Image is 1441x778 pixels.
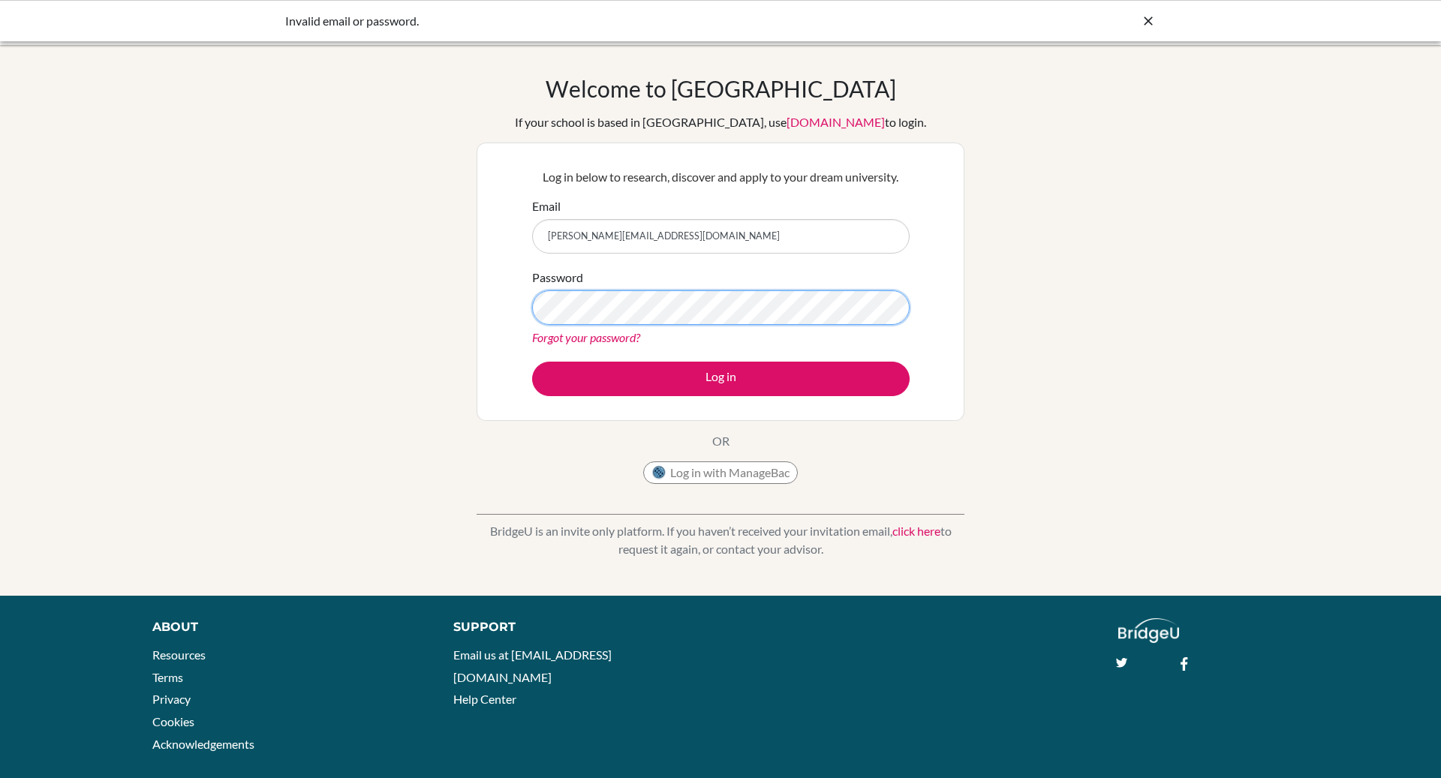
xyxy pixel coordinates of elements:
[453,692,516,706] a: Help Center
[892,524,940,538] a: click here
[453,618,703,636] div: Support
[477,522,964,558] p: BridgeU is an invite only platform. If you haven’t received your invitation email, to request it ...
[152,692,191,706] a: Privacy
[643,461,798,484] button: Log in with ManageBac
[546,75,896,102] h1: Welcome to [GEOGRAPHIC_DATA]
[787,115,885,129] a: [DOMAIN_NAME]
[152,670,183,684] a: Terms
[152,647,206,662] a: Resources
[152,737,254,751] a: Acknowledgements
[285,12,931,30] div: Invalid email or password.
[532,330,640,344] a: Forgot your password?
[152,618,420,636] div: About
[532,168,910,186] p: Log in below to research, discover and apply to your dream university.
[532,269,583,287] label: Password
[712,432,730,450] p: OR
[532,197,561,215] label: Email
[1118,618,1179,643] img: logo_white@2x-f4f0deed5e89b7ecb1c2cc34c3e3d731f90f0f143d5ea2071677605dd97b5244.png
[152,714,194,728] a: Cookies
[453,647,612,684] a: Email us at [EMAIL_ADDRESS][DOMAIN_NAME]
[515,113,926,131] div: If your school is based in [GEOGRAPHIC_DATA], use to login.
[532,362,910,396] button: Log in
